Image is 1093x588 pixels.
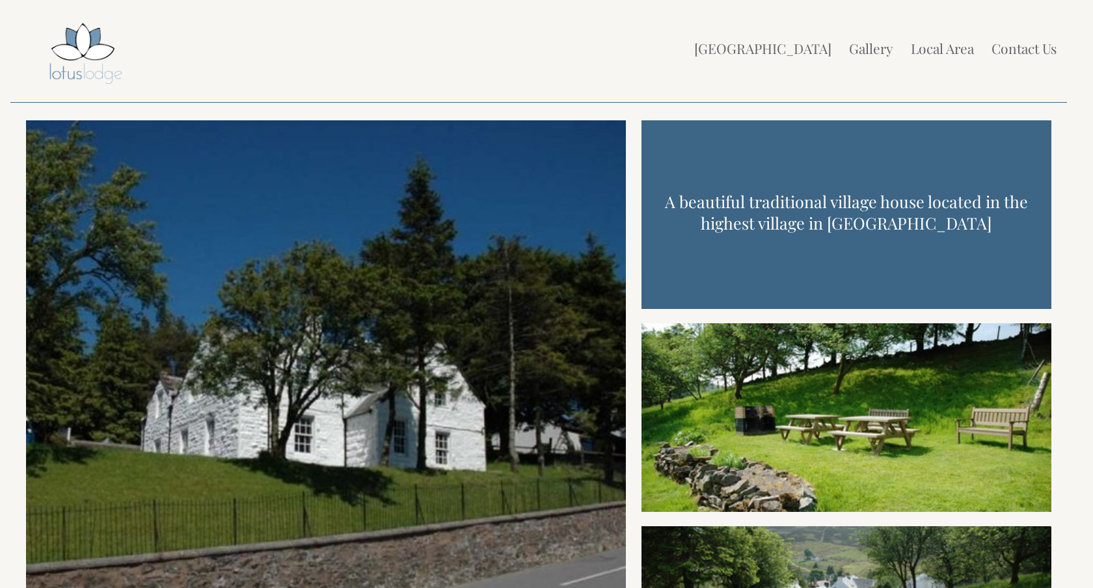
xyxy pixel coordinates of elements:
img: Lotus Lodge [18,19,148,90]
a: Contact Us [992,39,1057,57]
img: DSC_9917.original.full.jpg [641,323,1051,526]
a: [GEOGRAPHIC_DATA] [694,39,831,57]
a: Gallery [849,39,893,57]
h1: A beautiful traditional village house located in the highest village in [GEOGRAPHIC_DATA] [645,191,1047,234]
a: Local Area [911,39,974,57]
